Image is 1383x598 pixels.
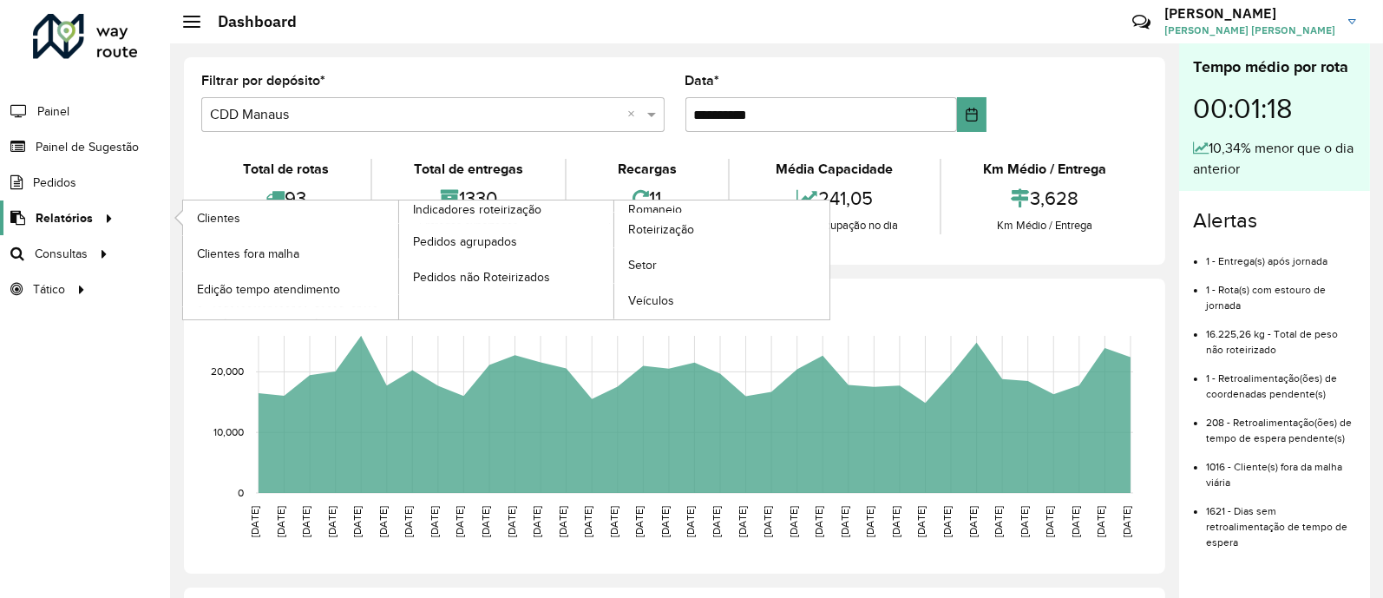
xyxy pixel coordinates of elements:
[864,506,875,537] text: [DATE]
[1206,446,1356,490] li: 1016 - Cliente(s) fora da malha viária
[628,104,643,125] span: Clear all
[685,506,697,537] text: [DATE]
[1044,506,1055,537] text: [DATE]
[429,506,440,537] text: [DATE]
[249,506,260,537] text: [DATE]
[1193,208,1356,233] h4: Alertas
[35,245,88,263] span: Consultas
[890,506,901,537] text: [DATE]
[238,487,244,498] text: 0
[506,506,517,537] text: [DATE]
[1193,138,1356,180] div: 10,34% menor que o dia anterior
[711,506,722,537] text: [DATE]
[326,506,338,537] text: [DATE]
[737,506,748,537] text: [DATE]
[628,200,682,219] span: Romaneio
[36,138,139,156] span: Painel de Sugestão
[628,292,674,310] span: Veículos
[993,506,1004,537] text: [DATE]
[399,260,614,294] a: Pedidos não Roteirizados
[734,217,935,234] div: Média de ocupação no dia
[1206,240,1356,269] li: 1 - Entrega(s) após jornada
[200,12,297,31] h2: Dashboard
[1121,506,1132,537] text: [DATE]
[1193,79,1356,138] div: 00:01:18
[614,248,829,283] a: Setor
[1019,506,1030,537] text: [DATE]
[1070,506,1081,537] text: [DATE]
[1206,358,1356,402] li: 1 - Retroalimentação(ões) de coordenadas pendente(s)
[762,506,773,537] text: [DATE]
[377,180,560,217] div: 1330
[197,245,299,263] span: Clientes fora malha
[201,70,325,91] label: Filtrar por depósito
[1095,506,1106,537] text: [DATE]
[1164,5,1335,22] h3: [PERSON_NAME]
[685,70,720,91] label: Data
[659,506,671,537] text: [DATE]
[1206,269,1356,313] li: 1 - Rota(s) com estouro de jornada
[571,159,723,180] div: Recargas
[183,236,398,271] a: Clientes fora malha
[571,180,723,217] div: 11
[351,506,363,537] text: [DATE]
[197,209,240,227] span: Clientes
[413,233,517,251] span: Pedidos agrupados
[957,97,986,132] button: Choose Date
[206,180,366,217] div: 93
[1123,3,1160,41] a: Contato Rápido
[480,506,491,537] text: [DATE]
[275,506,286,537] text: [DATE]
[946,217,1144,234] div: Km Médio / Entrega
[628,256,657,274] span: Setor
[946,180,1144,217] div: 3,628
[916,506,927,537] text: [DATE]
[377,159,560,180] div: Total de entregas
[967,506,979,537] text: [DATE]
[206,159,366,180] div: Total de rotas
[1206,313,1356,358] li: 16.225,26 kg - Total de peso não roteirizado
[403,506,414,537] text: [DATE]
[941,506,953,537] text: [DATE]
[734,180,935,217] div: 241,05
[628,220,694,239] span: Roteirização
[413,200,541,219] span: Indicadores roteirização
[946,159,1144,180] div: Km Médio / Entrega
[213,426,244,437] text: 10,000
[557,506,568,537] text: [DATE]
[633,506,645,537] text: [DATE]
[614,213,829,247] a: Roteirização
[608,506,619,537] text: [DATE]
[183,200,398,235] a: Clientes
[197,280,340,299] span: Edição tempo atendimento
[531,506,542,537] text: [DATE]
[33,280,65,299] span: Tático
[413,268,550,286] span: Pedidos não Roteirizados
[399,200,830,319] a: Romaneio
[33,174,76,192] span: Pedidos
[582,506,593,537] text: [DATE]
[211,366,244,378] text: 20,000
[1164,23,1335,38] span: [PERSON_NAME] [PERSON_NAME]
[734,159,935,180] div: Média Capacidade
[37,102,69,121] span: Painel
[399,224,614,259] a: Pedidos agrupados
[183,272,398,306] a: Edição tempo atendimento
[614,284,829,319] a: Veículos
[300,506,311,537] text: [DATE]
[1193,56,1356,79] div: Tempo médio por rota
[788,506,799,537] text: [DATE]
[813,506,824,537] text: [DATE]
[183,200,614,319] a: Indicadores roteirização
[377,506,389,537] text: [DATE]
[1206,490,1356,550] li: 1621 - Dias sem retroalimentação de tempo de espera
[36,209,93,227] span: Relatórios
[1206,402,1356,446] li: 208 - Retroalimentação(ões) de tempo de espera pendente(s)
[454,506,465,537] text: [DATE]
[839,506,850,537] text: [DATE]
